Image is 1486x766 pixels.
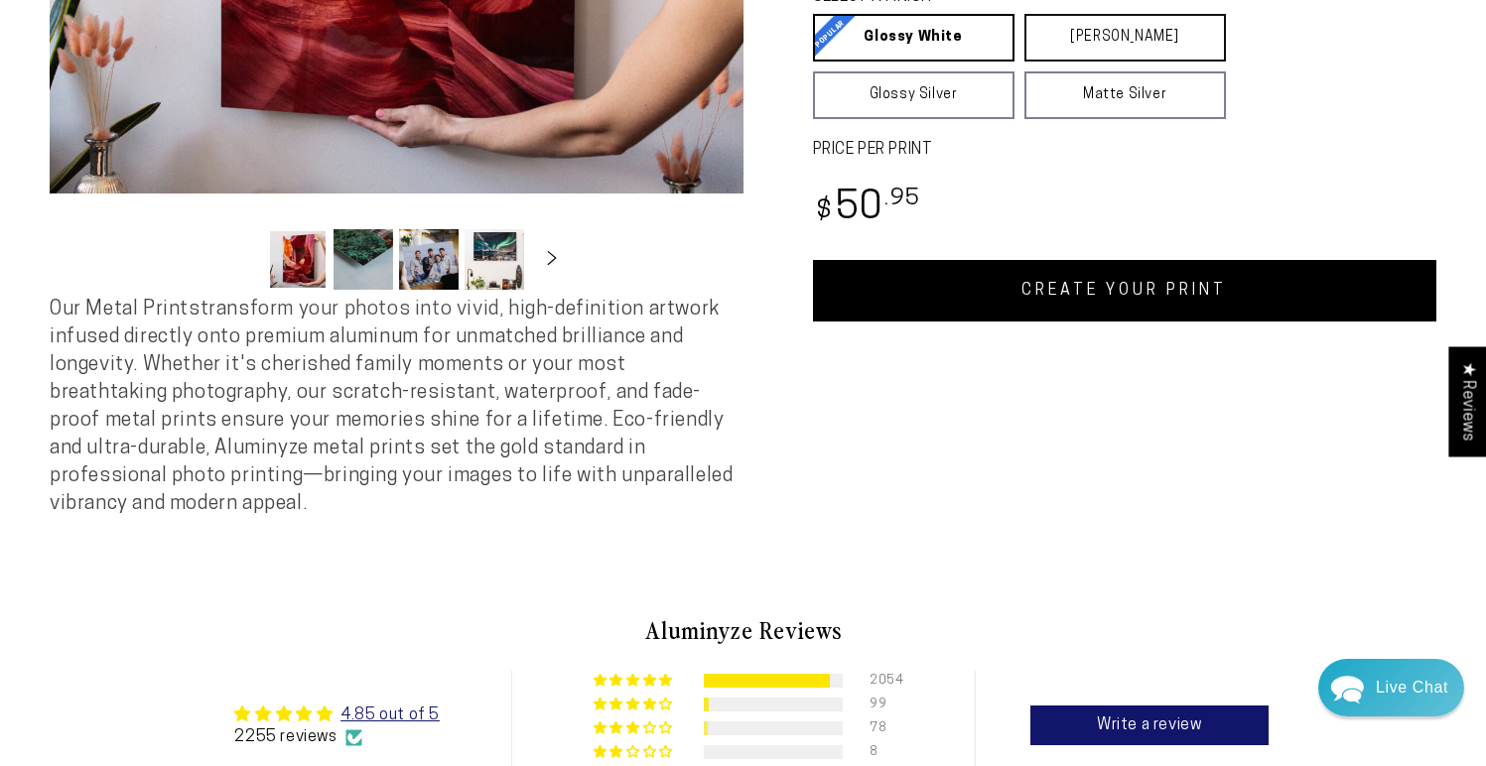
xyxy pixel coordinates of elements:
[884,188,920,210] sup: .95
[813,260,1437,321] a: CREATE YOUR PRINT
[813,190,921,228] bdi: 50
[164,613,1323,647] h2: Aluminyze Reviews
[268,229,328,290] button: Load image 1 in gallery view
[334,229,393,290] button: Load image 2 in gallery view
[1024,14,1226,62] a: [PERSON_NAME]
[1448,346,1486,456] div: Click to open Judge.me floating reviews tab
[1318,659,1464,716] div: Chat widget toggle
[594,698,676,712] div: 4% (99) reviews with 4 star rating
[1024,71,1226,119] a: Matte Silver
[1376,659,1448,716] div: Contact Us Directly
[816,198,833,225] span: $
[870,674,893,688] div: 2054
[870,698,893,711] div: 99
[1030,705,1269,745] a: Write a review
[594,745,676,760] div: 0% (8) reviews with 2 star rating
[870,745,893,759] div: 8
[345,729,362,746] img: Verified Checkmark
[50,300,733,514] span: Our Metal Prints transform your photos into vivid, high-definition artwork infused directly onto ...
[218,238,262,282] button: Slide left
[530,238,574,282] button: Slide right
[813,71,1014,119] a: Glossy Silver
[813,139,1437,162] label: PRICE PER PRINT
[594,674,676,689] div: 91% (2054) reviews with 5 star rating
[234,702,439,726] div: Average rating is 4.85 stars
[465,229,524,290] button: Load image 4 in gallery view
[234,726,439,748] div: 2255 reviews
[340,707,440,723] a: 4.85 out of 5
[870,721,893,735] div: 78
[813,14,1014,62] a: Glossy White
[594,721,676,736] div: 3% (78) reviews with 3 star rating
[399,229,459,290] button: Load image 3 in gallery view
